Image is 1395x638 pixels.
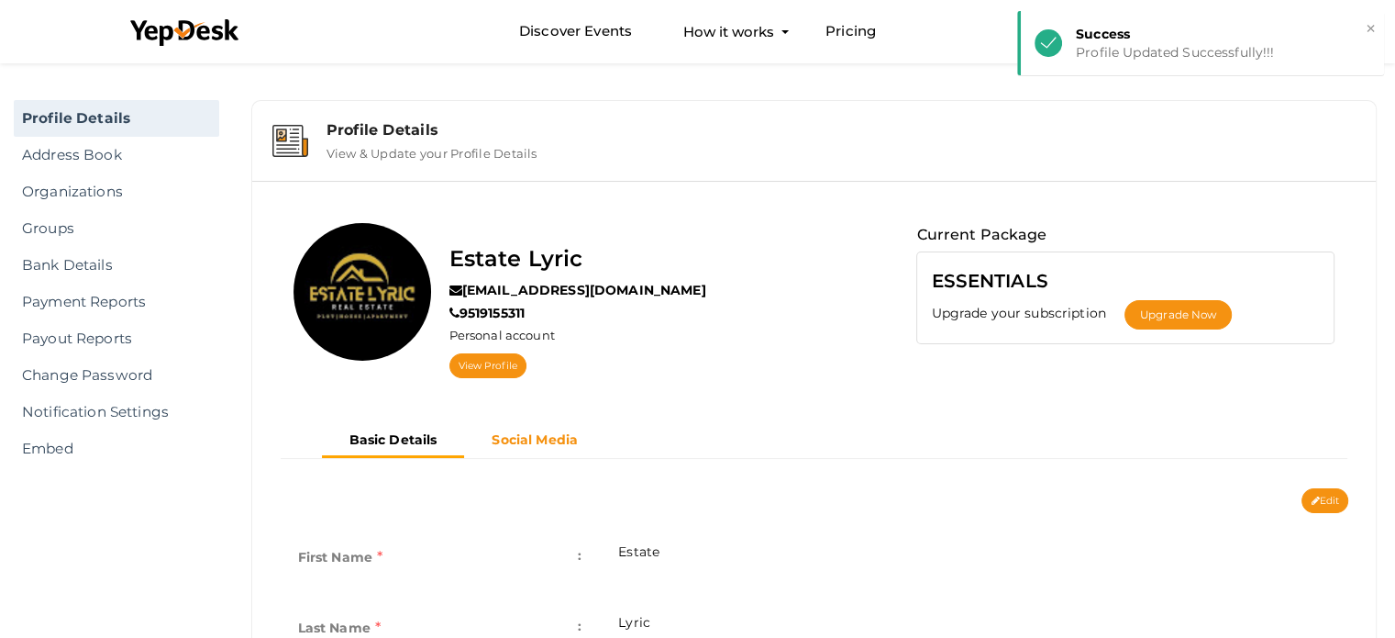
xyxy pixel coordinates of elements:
a: Discover Events [519,15,632,49]
a: Profile Details View & Update your Profile Details [261,147,1367,164]
label: Current Package [916,223,1046,247]
div: Success [1076,25,1370,43]
b: Social Media [492,431,578,448]
a: Payment Reports [14,284,219,320]
button: Basic Details [322,425,465,458]
button: Upgrade Now [1124,300,1232,330]
a: Pricing [825,15,876,49]
label: 9519155311 [449,304,526,322]
a: Notification Settings [14,394,219,431]
label: Personal account [449,327,555,344]
a: Bank Details [14,247,219,284]
a: View Profile [449,353,526,378]
td: Estate [600,524,1348,595]
img: event-details.svg [272,125,308,157]
div: Profile Details [327,121,1356,139]
a: Payout Reports [14,320,219,357]
button: How it works [678,15,780,49]
b: Basic Details [349,431,437,448]
label: [EMAIL_ADDRESS][DOMAIN_NAME] [449,281,706,299]
a: Embed [14,431,219,467]
button: Edit [1301,488,1348,513]
a: Groups [14,210,219,247]
a: Address Book [14,137,219,173]
label: Estate Lyric [449,241,583,276]
div: Profile Updated Successfully!!! [1076,43,1370,62]
a: Profile Details [14,100,219,137]
label: Upgrade your subscription [931,304,1124,322]
a: Change Password [14,357,219,394]
img: ACg8ocK-0pnuA0F8TuY6xpSpP2fFzbwIdckUu812bfpDi4j7200-aJ8=s100 [293,223,431,361]
a: Organizations [14,173,219,210]
label: ESSENTIALS [931,266,1047,296]
button: Social Media [464,425,605,455]
label: View & Update your Profile Details [327,139,537,161]
button: × [1365,18,1377,39]
label: First Name [298,543,383,572]
span: : [578,543,581,568]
